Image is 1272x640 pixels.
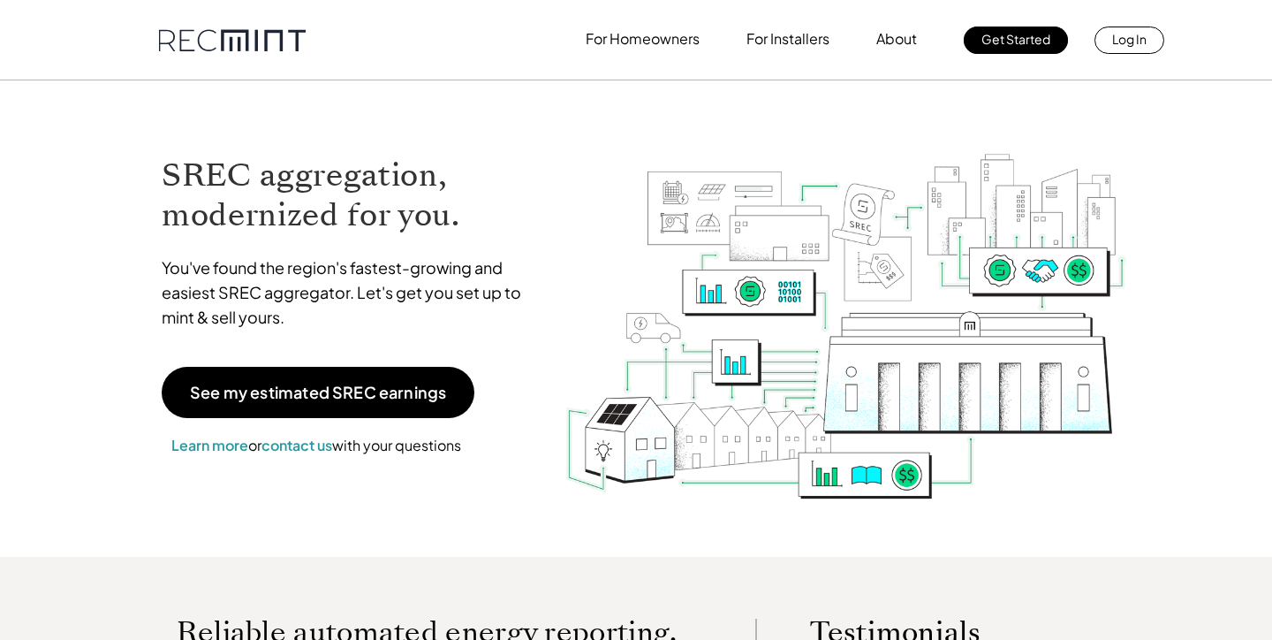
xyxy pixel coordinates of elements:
p: or with your questions [162,434,471,457]
a: See my estimated SREC earnings [162,367,474,418]
a: Get Started [964,27,1068,54]
a: Log In [1094,27,1164,54]
p: Log In [1112,27,1147,51]
p: For Homeowners [586,27,700,51]
img: RECmint value cycle [564,107,1128,504]
p: About [876,27,917,51]
a: Learn more [171,436,248,454]
p: See my estimated SREC earnings [190,385,446,400]
p: Get Started [981,27,1050,51]
p: For Installers [746,27,829,51]
h1: SREC aggregation, modernized for you. [162,156,538,235]
a: contact us [261,436,332,454]
p: You've found the region's fastest-growing and easiest SREC aggregator. Let's get you set up to mi... [162,255,538,330]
